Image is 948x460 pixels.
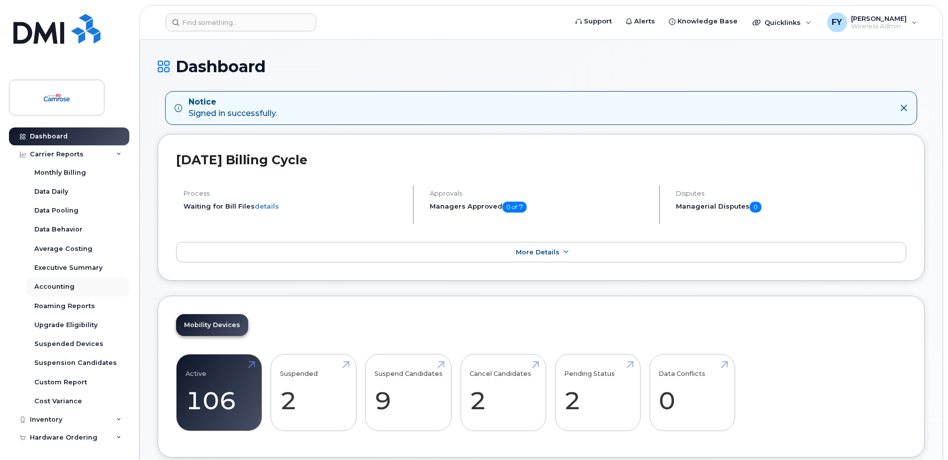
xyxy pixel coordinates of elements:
[430,190,651,197] h4: Approvals
[280,360,347,426] a: Suspended 2
[430,202,651,213] h5: Managers Approved
[176,152,906,167] h2: [DATE] Billing Cycle
[659,360,726,426] a: Data Conflicts 0
[375,360,443,426] a: Suspend Candidates 9
[186,360,253,426] a: Active 106
[750,202,761,213] span: 0
[564,360,631,426] a: Pending Status 2
[176,314,248,336] a: Mobility Devices
[184,202,404,211] li: Waiting for Bill Files
[255,202,279,210] a: details
[189,97,277,119] div: Signed in successfully.
[189,97,277,108] strong: Notice
[158,58,925,75] h1: Dashboard
[184,190,404,197] h4: Process
[502,202,527,213] span: 0 of 7
[676,202,906,213] h5: Managerial Disputes
[470,360,537,426] a: Cancel Candidates 2
[516,248,560,256] span: More Details
[676,190,906,197] h4: Disputes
